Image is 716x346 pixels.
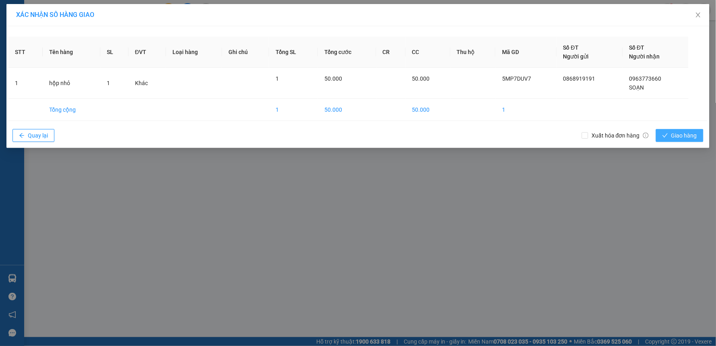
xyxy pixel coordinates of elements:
td: 1 [496,99,557,121]
span: XÁC NHẬN SỐ HÀNG GIAO [16,11,94,19]
span: Người nhận [629,53,660,60]
span: Giao hàng [671,131,697,140]
th: Loại hàng [166,37,222,68]
span: Số ĐT [629,44,645,51]
button: arrow-leftQuay lại [12,129,54,142]
button: checkGiao hàng [656,129,704,142]
span: 0963773660 [629,75,662,82]
span: info-circle [643,133,649,138]
td: hộp nhỏ [43,68,100,99]
th: STT [8,37,43,68]
span: Số ĐT [563,44,579,51]
th: CC [406,37,450,68]
span: 1 [276,75,279,82]
th: Thu hộ [450,37,496,68]
span: arrow-left [19,133,25,139]
td: Tổng cộng [43,99,100,121]
span: close [695,12,701,18]
span: Người gửi [563,53,589,60]
th: SL [100,37,129,68]
th: Tổng SL [269,37,318,68]
th: Ghi chú [222,37,269,68]
th: Tên hàng [43,37,100,68]
td: 50.000 [318,99,376,121]
span: 50.000 [412,75,430,82]
span: 1 [107,80,110,86]
span: Xuất hóa đơn hàng [588,131,652,140]
span: 50.000 [324,75,342,82]
th: CR [376,37,406,68]
button: Close [687,4,710,27]
span: SOẠN [629,84,644,91]
span: Quay lại [28,131,48,140]
th: Mã GD [496,37,557,68]
span: check [662,133,668,139]
td: 1 [8,68,43,99]
th: ĐVT [129,37,166,68]
td: Khác [129,68,166,99]
span: 5MP7DUV7 [502,75,531,82]
td: 1 [269,99,318,121]
td: 50.000 [406,99,450,121]
th: Tổng cước [318,37,376,68]
span: 0868919191 [563,75,596,82]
